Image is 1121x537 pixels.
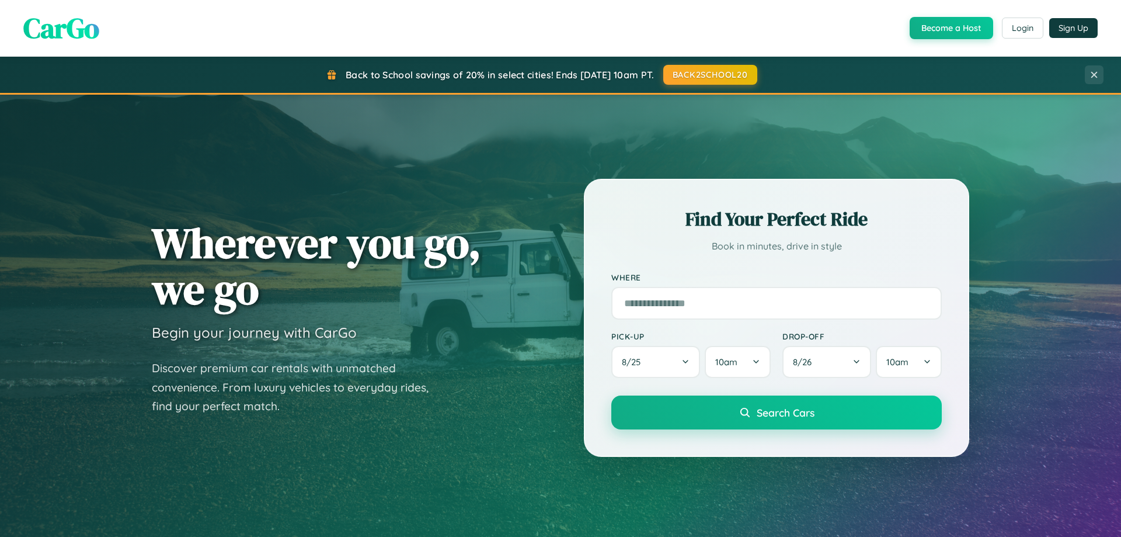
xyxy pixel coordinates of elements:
button: Search Cars [611,396,942,429]
h3: Begin your journey with CarGo [152,324,357,341]
button: 10am [876,346,942,378]
button: Sign Up [1049,18,1098,38]
button: BACK2SCHOOL20 [663,65,757,85]
span: 8 / 26 [793,356,817,368]
span: 10am [715,356,737,368]
span: Back to School savings of 20% in select cities! Ends [DATE] 10am PT. [346,69,654,81]
span: 10am [886,356,908,368]
h2: Find Your Perfect Ride [611,206,942,232]
button: 10am [705,346,771,378]
label: Pick-up [611,331,771,341]
label: Where [611,272,942,282]
button: Login [1002,18,1043,39]
h1: Wherever you go, we go [152,220,481,312]
span: Search Cars [757,406,814,419]
span: CarGo [23,9,99,47]
p: Discover premium car rentals with unmatched convenience. From luxury vehicles to everyday rides, ... [152,359,444,416]
span: 8 / 25 [622,356,646,368]
button: Become a Host [910,17,993,39]
label: Drop-off [782,331,942,341]
p: Book in minutes, drive in style [611,238,942,255]
button: 8/25 [611,346,700,378]
button: 8/26 [782,346,871,378]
